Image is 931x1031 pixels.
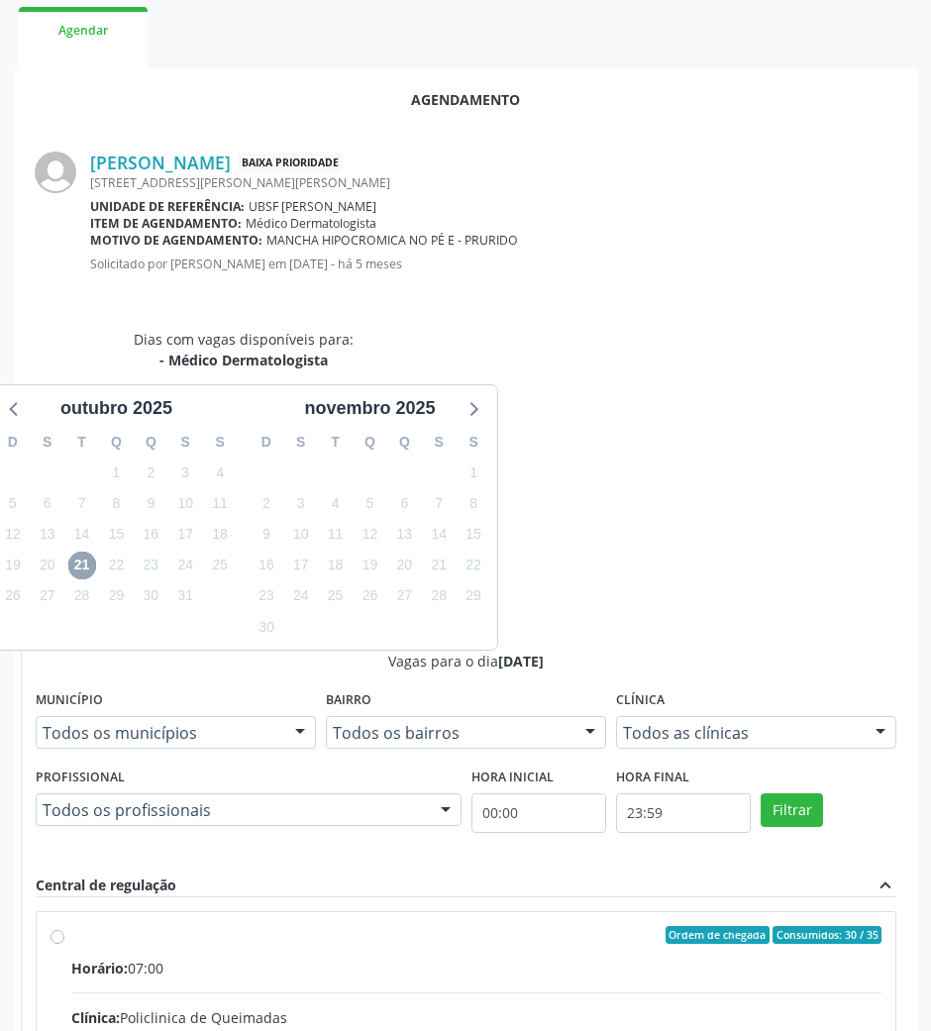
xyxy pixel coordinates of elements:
span: Clínica: [71,1008,120,1027]
span: sábado, 4 de outubro de 2025 [206,459,234,486]
span: domingo, 9 de novembro de 2025 [253,521,280,549]
span: sexta-feira, 10 de outubro de 2025 [171,489,199,517]
p: Solicitado por [PERSON_NAME] em [DATE] - há 5 meses [90,256,896,272]
i: expand_less [875,875,896,896]
span: quinta-feira, 16 de outubro de 2025 [137,521,164,549]
div: Dias com vagas disponíveis para: [134,329,354,370]
label: Bairro [326,685,371,716]
span: quarta-feira, 12 de novembro de 2025 [356,521,383,549]
b: Motivo de agendamento: [90,232,262,249]
span: segunda-feira, 10 de novembro de 2025 [287,521,315,549]
span: quinta-feira, 9 de outubro de 2025 [137,489,164,517]
div: Vagas para o dia [36,651,896,671]
span: quinta-feira, 30 de outubro de 2025 [137,582,164,610]
input: Selecione o horário [471,793,606,833]
span: terça-feira, 11 de novembro de 2025 [322,521,350,549]
span: terça-feira, 28 de outubro de 2025 [68,582,96,610]
span: quinta-feira, 27 de novembro de 2025 [390,582,418,610]
span: domingo, 23 de novembro de 2025 [253,582,280,610]
span: segunda-feira, 24 de novembro de 2025 [287,582,315,610]
span: quinta-feira, 2 de outubro de 2025 [137,459,164,486]
span: sábado, 11 de outubro de 2025 [206,489,234,517]
span: sexta-feira, 3 de outubro de 2025 [171,459,199,486]
span: quarta-feira, 26 de novembro de 2025 [356,582,383,610]
span: terça-feira, 18 de novembro de 2025 [322,552,350,579]
div: Policlinica de Queimadas [71,1007,881,1028]
div: S [422,427,457,458]
span: quarta-feira, 19 de novembro de 2025 [356,552,383,579]
span: sexta-feira, 21 de novembro de 2025 [425,552,453,579]
span: sábado, 25 de outubro de 2025 [206,552,234,579]
span: Horário: [71,959,128,978]
span: sexta-feira, 17 de outubro de 2025 [171,521,199,549]
span: sexta-feira, 24 de outubro de 2025 [171,552,199,579]
label: Município [36,685,103,716]
span: sexta-feira, 31 de outubro de 2025 [171,582,199,610]
span: sábado, 8 de novembro de 2025 [460,489,487,517]
span: Todos os bairros [333,723,566,743]
div: S [168,427,203,458]
div: Q [134,427,168,458]
span: quarta-feira, 29 de outubro de 2025 [102,582,130,610]
span: segunda-feira, 3 de novembro de 2025 [287,489,315,517]
span: MANCHA HIPOCROMICA NO PÉ E - PRURIDO [266,232,518,249]
span: Consumidos: 30 / 35 [773,926,881,944]
span: sexta-feira, 7 de novembro de 2025 [425,489,453,517]
span: Ordem de chegada [666,926,770,944]
span: Agendar [58,22,108,39]
button: Filtrar [761,793,823,827]
span: quinta-feira, 13 de novembro de 2025 [390,521,418,549]
span: segunda-feira, 17 de novembro de 2025 [287,552,315,579]
span: quarta-feira, 15 de outubro de 2025 [102,521,130,549]
div: S [457,427,491,458]
span: terça-feira, 14 de outubro de 2025 [68,521,96,549]
span: quarta-feira, 1 de outubro de 2025 [102,459,130,486]
div: Q [353,427,387,458]
div: T [318,427,353,458]
span: segunda-feira, 13 de outubro de 2025 [34,521,61,549]
span: domingo, 30 de novembro de 2025 [253,613,280,641]
span: sábado, 1 de novembro de 2025 [460,459,487,486]
span: sábado, 15 de novembro de 2025 [460,521,487,549]
span: segunda-feira, 27 de outubro de 2025 [34,582,61,610]
div: 07:00 [71,958,881,979]
label: Clínica [616,685,665,716]
span: quinta-feira, 20 de novembro de 2025 [390,552,418,579]
span: sexta-feira, 14 de novembro de 2025 [425,521,453,549]
span: segunda-feira, 6 de outubro de 2025 [34,489,61,517]
span: sábado, 29 de novembro de 2025 [460,582,487,610]
span: domingo, 16 de novembro de 2025 [253,552,280,579]
div: novembro 2025 [296,395,443,422]
div: D [250,427,284,458]
span: segunda-feira, 20 de outubro de 2025 [34,552,61,579]
b: Unidade de referência: [90,198,245,215]
label: Profissional [36,763,125,793]
label: Hora inicial [471,763,554,793]
span: terça-feira, 25 de novembro de 2025 [322,582,350,610]
div: S [283,427,318,458]
span: Baixa Prioridade [238,153,343,173]
span: UBSF [PERSON_NAME] [249,198,376,215]
span: Todos as clínicas [623,723,856,743]
a: [PERSON_NAME] [90,152,231,173]
div: outubro 2025 [52,395,180,422]
span: Todos os municípios [43,723,275,743]
div: Central de regulação [36,875,176,896]
div: - Médico Dermatologista [134,350,354,370]
span: terça-feira, 21 de outubro de 2025 [68,552,96,579]
span: terça-feira, 7 de outubro de 2025 [68,489,96,517]
span: quinta-feira, 23 de outubro de 2025 [137,552,164,579]
label: Hora final [616,763,689,793]
div: Q [387,427,422,458]
input: Selecione o horário [616,793,751,833]
b: Item de agendamento: [90,215,242,232]
div: S [30,427,64,458]
div: Q [99,427,134,458]
span: quarta-feira, 8 de outubro de 2025 [102,489,130,517]
span: Todos os profissionais [43,800,421,820]
div: S [203,427,238,458]
div: [STREET_ADDRESS][PERSON_NAME][PERSON_NAME] [90,174,896,191]
span: [DATE] [498,652,544,670]
span: sexta-feira, 28 de novembro de 2025 [425,582,453,610]
span: quarta-feira, 5 de novembro de 2025 [356,489,383,517]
